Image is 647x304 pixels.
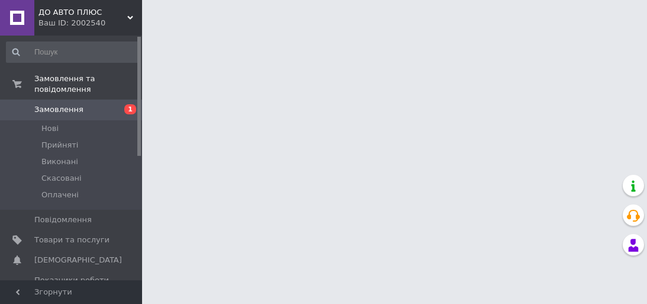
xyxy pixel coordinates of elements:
[41,173,82,184] span: Скасовані
[41,140,78,151] span: Прийняті
[41,123,59,134] span: Нові
[38,18,142,28] div: Ваш ID: 2002540
[41,156,78,167] span: Виконані
[34,235,110,245] span: Товари та послуги
[6,41,140,63] input: Пошук
[34,104,83,115] span: Замовлення
[34,255,122,265] span: [DEMOGRAPHIC_DATA]
[124,104,136,114] span: 1
[34,215,92,225] span: Повідомлення
[34,275,110,296] span: Показники роботи компанії
[34,73,142,95] span: Замовлення та повідомлення
[41,190,79,200] span: Оплачені
[38,7,127,18] span: ДО АВТО ПЛЮС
